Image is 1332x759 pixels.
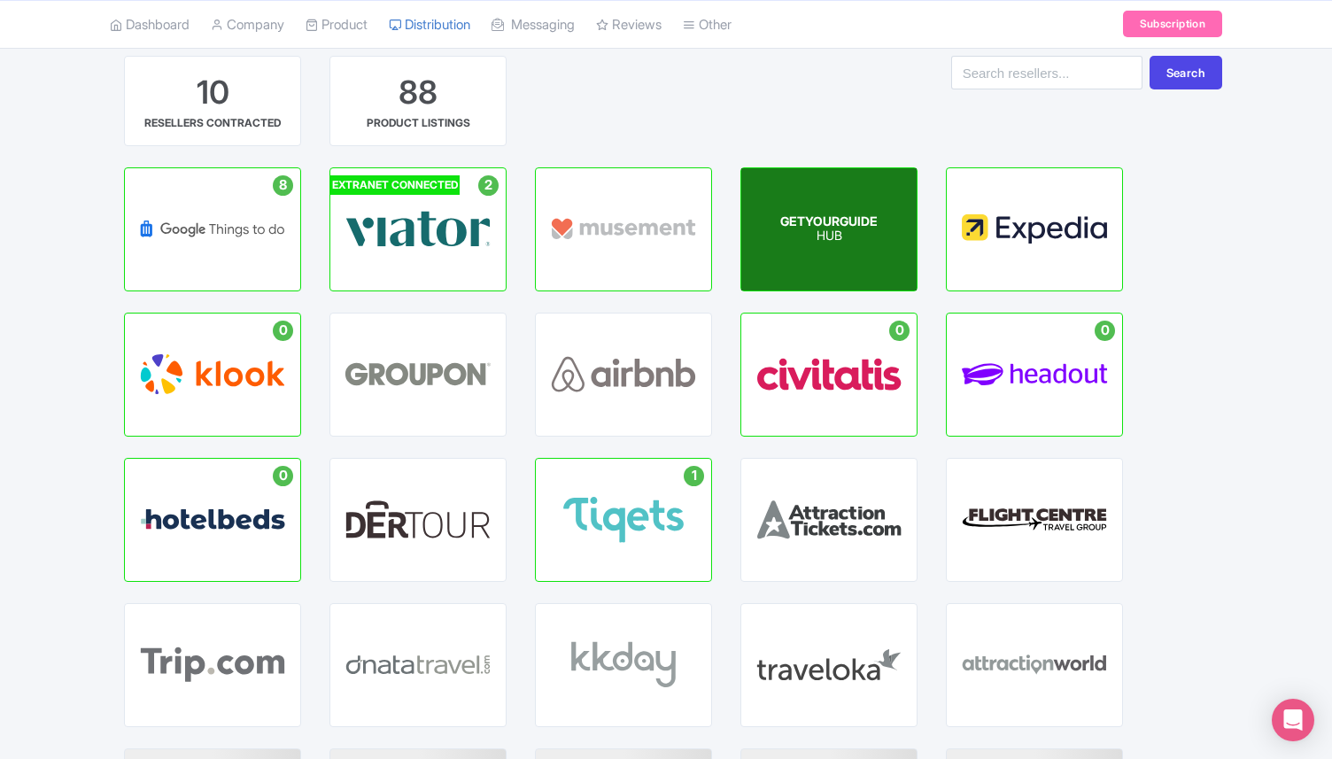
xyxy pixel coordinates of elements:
a: 10 RESELLERS CONTRACTED [124,56,301,146]
a: Subscription [1123,11,1222,37]
div: PRODUCT LISTINGS [367,115,470,131]
a: 0 [740,313,918,437]
span: GETYOURGUIDE [780,213,878,228]
a: 1 [535,458,712,582]
div: Open Intercom Messenger [1272,699,1314,741]
a: EXTRANET CONNECTED 3 GETYOURGUIDE HUB [740,167,918,291]
a: 88 PRODUCT LISTINGS [329,56,507,146]
div: RESELLERS CONTRACTED [144,115,281,131]
input: Search resellers... [951,56,1142,89]
a: 0 [124,313,301,437]
div: 88 [399,71,438,115]
a: 0 [124,458,301,582]
div: 10 [197,71,229,115]
a: 0 [946,313,1123,437]
a: EXTRANET CONNECTED 2 [329,167,507,291]
p: HUB [780,229,878,244]
button: Search [1150,56,1222,89]
a: 8 [124,167,301,291]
